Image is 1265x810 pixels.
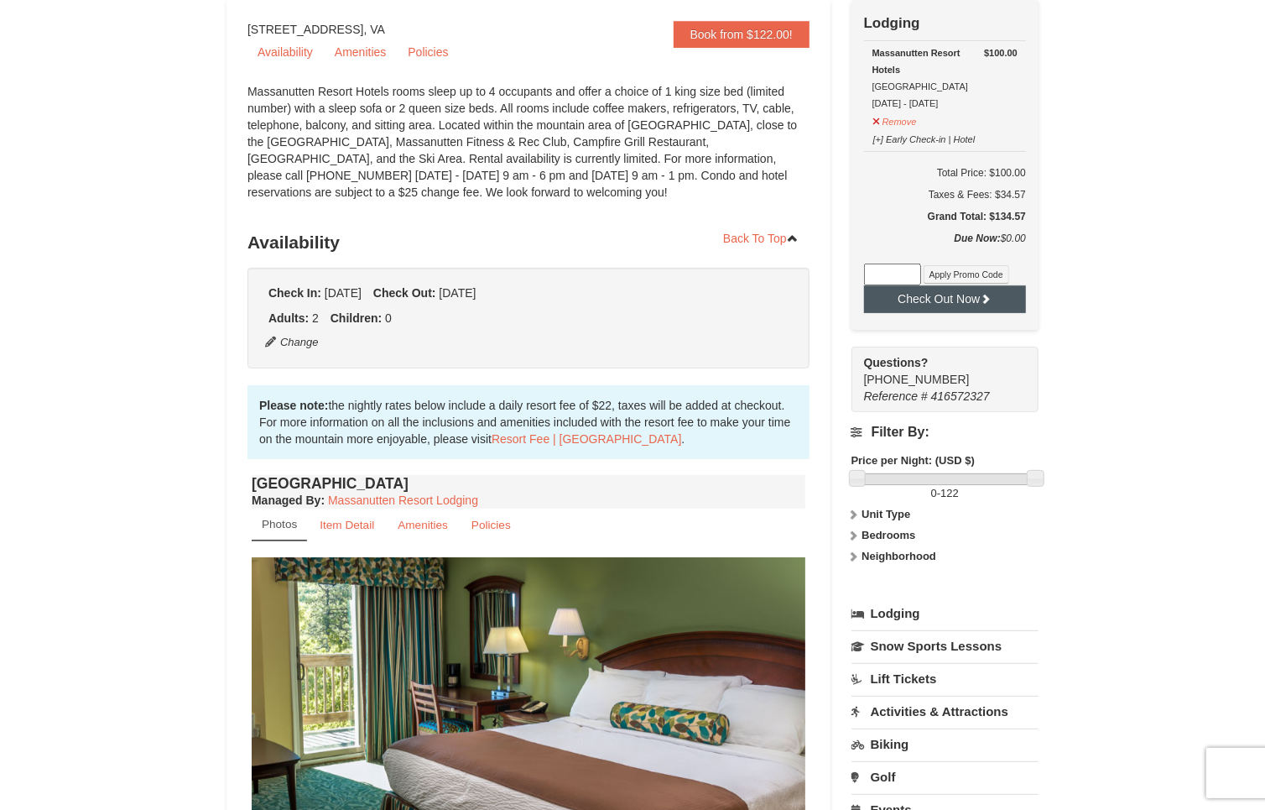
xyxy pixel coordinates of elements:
button: Change [264,333,320,352]
strong: Adults: [268,311,309,325]
a: Amenities [325,39,396,65]
a: Activities & Attractions [851,696,1039,727]
strong: Massanutten Resort Hotels [872,48,960,75]
div: Taxes & Fees: $34.57 [864,186,1026,203]
strong: Unit Type [862,508,910,520]
h5: Grand Total: $134.57 [864,208,1026,225]
a: Resort Fee | [GEOGRAPHIC_DATA] [492,432,681,446]
strong: Due Now: [955,233,1001,244]
strong: Children: [331,311,382,325]
strong: Price per Night: (USD $) [851,454,975,467]
a: Policies [461,509,522,541]
strong: Neighborhood [862,550,936,562]
span: Reference # [864,389,928,403]
a: Item Detail [309,509,385,541]
strong: : [252,494,325,507]
div: Massanutten Resort Hotels rooms sleep up to 4 occupants and offer a choice of 1 king size bed (li... [247,83,809,217]
button: [+] Early Check-in | Hotel [872,127,976,148]
a: Massanutten Resort Lodging [328,494,478,507]
a: Back To Top [712,226,809,251]
span: 2 [312,311,319,325]
h4: [GEOGRAPHIC_DATA] [252,475,805,492]
span: [DATE] [439,286,476,300]
small: Item Detail [320,519,374,531]
span: [DATE] [325,286,362,300]
strong: Bedrooms [862,529,915,541]
strong: Please note: [259,399,328,412]
span: 0 [385,311,392,325]
a: Lodging [851,598,1039,629]
strong: Lodging [864,15,920,31]
h3: Availability [247,226,809,259]
small: Amenities [398,519,448,531]
a: Lift Tickets [851,663,1039,694]
span: 416572327 [931,389,990,403]
h4: Filter By: [851,425,1039,440]
small: Policies [471,519,511,531]
a: Policies [398,39,458,65]
strong: $100.00 [984,44,1018,61]
a: Amenities [387,509,459,541]
span: Managed By [252,494,320,507]
label: - [851,485,1039,502]
button: Check Out Now [864,285,1026,312]
small: Photos [262,518,297,530]
a: Snow Sports Lessons [851,630,1039,661]
div: the nightly rates below include a daily resort fee of $22, taxes will be added at checkout. For m... [247,385,809,459]
button: Apply Promo Code [924,265,1009,284]
a: Biking [851,729,1039,760]
strong: Check Out: [373,286,436,300]
a: Golf [851,761,1039,792]
a: Book from $122.00! [674,21,809,48]
a: Availability [247,39,323,65]
div: $0.00 [864,230,1026,264]
strong: Check In: [268,286,321,300]
span: 122 [940,487,959,499]
a: Photos [252,509,307,541]
span: 0 [931,487,937,499]
div: [GEOGRAPHIC_DATA] [DATE] - [DATE] [872,44,1018,112]
button: Remove [872,109,918,130]
h6: Total Price: $100.00 [864,165,1026,181]
span: [PHONE_NUMBER] [864,354,1008,386]
strong: Questions? [864,356,929,369]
